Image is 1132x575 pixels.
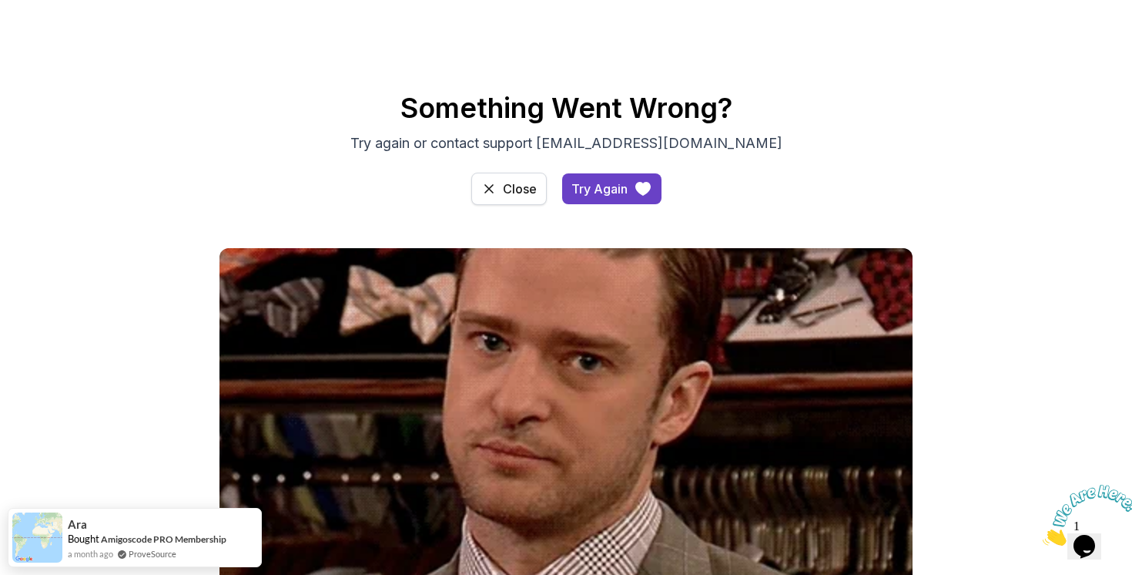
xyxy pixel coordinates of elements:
[129,547,176,560] a: ProveSource
[68,533,99,545] span: Bought
[471,173,547,205] a: access-dashboard
[12,513,62,563] img: provesource social proof notification image
[307,133,825,154] p: Try again or contact support [EMAIL_ADDRESS][DOMAIN_NAME]
[68,518,87,531] span: Ara
[6,6,102,67] img: Chat attention grabber
[6,6,12,19] span: 1
[27,92,1105,123] h2: Something Went Wrong?
[562,173,661,204] button: Try Again
[68,547,113,560] span: a month ago
[471,173,547,205] button: Close
[101,533,226,545] a: Amigoscode PRO Membership
[571,180,628,198] div: Try Again
[1037,479,1132,552] iframe: chat widget
[503,180,537,198] div: Close
[562,173,661,204] a: access-dashboard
